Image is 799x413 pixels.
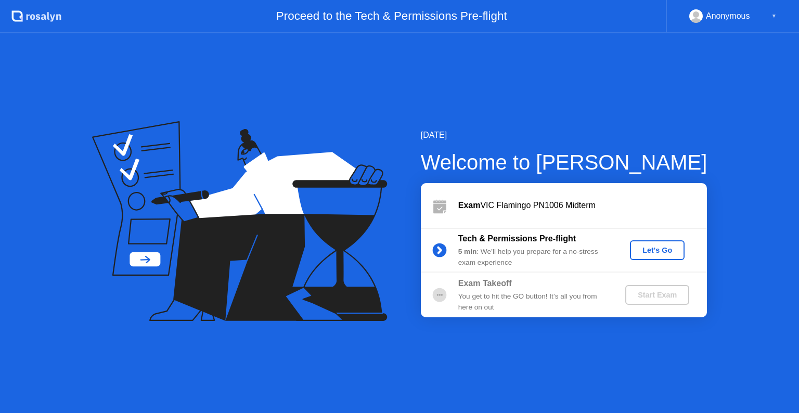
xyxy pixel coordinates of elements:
div: : We’ll help you prepare for a no-stress exam experience [458,247,608,268]
b: 5 min [458,248,477,255]
div: [DATE] [421,129,707,141]
div: Anonymous [706,9,750,23]
div: Start Exam [629,291,685,299]
div: Welcome to [PERSON_NAME] [421,147,707,178]
b: Tech & Permissions Pre-flight [458,234,576,243]
div: VIC Flamingo PN1006 Midterm [458,199,707,212]
div: Let's Go [634,246,680,254]
b: Exam [458,201,481,210]
div: You get to hit the GO button! It’s all you from here on out [458,291,608,313]
button: Let's Go [630,240,685,260]
b: Exam Takeoff [458,279,512,288]
button: Start Exam [625,285,689,305]
div: ▼ [771,9,777,23]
